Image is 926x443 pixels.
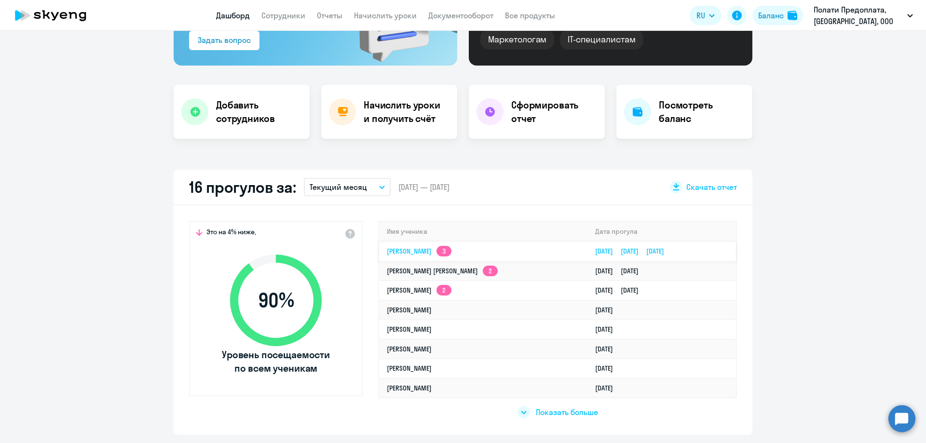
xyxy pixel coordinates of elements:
button: Текущий месяц [304,178,391,196]
a: Дашборд [216,11,250,20]
a: [PERSON_NAME]2 [387,286,451,295]
span: RU [696,10,705,21]
span: Скачать отчет [686,182,737,192]
a: Начислить уроки [354,11,417,20]
span: [DATE] — [DATE] [398,182,449,192]
div: Маркетологам [480,29,554,50]
a: [PERSON_NAME] [387,306,432,314]
a: [DATE][DATE] [595,267,646,275]
button: Задать вопрос [189,31,259,50]
button: Полати Предоплата, [GEOGRAPHIC_DATA], ООО [809,4,918,27]
div: Баланс [758,10,784,21]
th: Дата прогула [587,222,736,242]
img: balance [788,11,797,20]
h4: Сформировать отчет [511,98,597,125]
app-skyeng-badge: 2 [483,266,498,276]
p: Текущий месяц [310,181,367,193]
a: [PERSON_NAME] [387,384,432,392]
a: [DATE][DATE] [595,286,646,295]
a: Сотрудники [261,11,305,20]
button: RU [690,6,722,25]
a: [PERSON_NAME] [387,345,432,353]
h2: 16 прогулов за: [189,177,296,197]
a: [DATE] [595,325,621,334]
a: [DATE][DATE][DATE] [595,247,672,255]
app-skyeng-badge: 2 [436,285,451,295]
a: Все продукты [505,11,555,20]
app-skyeng-badge: 3 [436,246,451,256]
span: 90 % [220,289,331,312]
a: [PERSON_NAME] [387,325,432,334]
h4: Начислить уроки и получить счёт [364,98,448,125]
a: [PERSON_NAME] [387,364,432,373]
a: [DATE] [595,364,621,373]
a: [DATE] [595,306,621,314]
a: [DATE] [595,345,621,353]
span: Это на 4% ниже, [206,228,256,239]
span: Показать больше [536,407,598,417]
button: Балансbalance [752,6,803,25]
a: Отчеты [317,11,342,20]
span: Уровень посещаемости по всем ученикам [220,348,331,375]
a: [DATE] [595,384,621,392]
th: Имя ученика [379,222,587,242]
p: Полати Предоплата, [GEOGRAPHIC_DATA], ООО [814,4,903,27]
div: IT-специалистам [560,29,643,50]
a: [PERSON_NAME]3 [387,247,451,255]
div: Задать вопрос [198,34,251,46]
h4: Посмотреть баланс [659,98,745,125]
a: Документооборот [428,11,493,20]
a: [PERSON_NAME] [PERSON_NAME]2 [387,267,498,275]
h4: Добавить сотрудников [216,98,302,125]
